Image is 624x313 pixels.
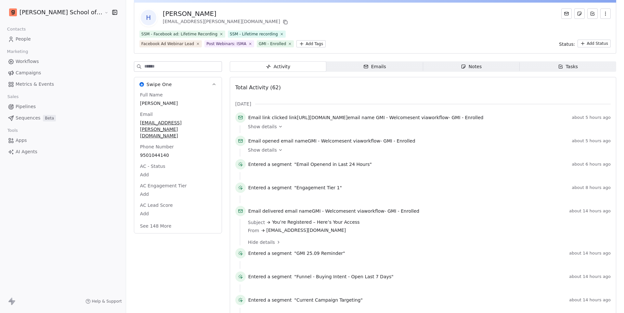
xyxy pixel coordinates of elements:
span: Help & Support [92,299,122,304]
a: Apps [5,135,121,146]
span: Entered a segment [248,297,292,303]
span: Status: [559,41,575,47]
span: GMI - Enrolled [387,208,419,214]
div: Notes [461,63,482,70]
img: Swipe One [139,82,144,87]
span: Add [140,191,216,197]
span: Email [139,111,154,118]
span: about 14 hours ago [569,297,611,303]
div: Post Webinars: ISMA [206,41,246,47]
span: "Funnel - Buying Intent - Open Last 7 Days" [294,273,393,280]
span: Swipe One [147,81,172,88]
span: Total Activity (62) [235,84,281,91]
span: Email link clicked [248,115,288,120]
span: Entered a segment [248,161,292,168]
span: 9501044140 [140,152,216,158]
span: Phone Number [139,144,175,150]
button: See 148 More [136,220,175,232]
span: GMI - Enrolled [383,138,415,144]
a: Hide details [248,239,606,245]
span: "Email Openend in Last 24 Hours" [294,161,372,168]
span: about 14 hours ago [569,274,611,279]
div: Tasks [558,63,578,70]
span: Metrics & Events [16,81,54,88]
button: Add Tags [296,40,326,47]
span: Add [140,210,216,217]
span: about 14 hours ago [569,208,611,214]
div: Facebook Ad Webinar Lead [141,41,194,47]
span: link email name sent via workflow - [248,114,484,121]
a: Help & Support [85,299,122,304]
div: Swipe OneSwipe One [134,92,222,233]
span: You’re Registered – Here’s Your Access [272,219,360,226]
div: GMI - Enrolled [259,41,286,47]
button: Swipe OneSwipe One [134,77,222,92]
a: SequencesBeta [5,113,121,123]
a: Pipelines [5,101,121,112]
span: [URL][DOMAIN_NAME] [297,115,348,120]
span: [DATE] [235,101,251,107]
div: [EMAIL_ADDRESS][PERSON_NAME][DOMAIN_NAME] [163,18,289,26]
span: H [141,10,156,25]
span: AC Engagement Tier [139,182,188,189]
span: GMI - Welcome [308,138,342,144]
span: Contacts [4,24,29,34]
span: AC - Status [139,163,167,169]
span: Workflows [16,58,39,65]
span: People [16,36,31,43]
span: Email delivered [248,208,283,214]
span: [PERSON_NAME] School of Finance LLP [19,8,103,17]
span: Entered a segment [248,250,292,257]
span: Sequences [16,115,40,121]
button: [PERSON_NAME] School of Finance LLP [8,7,100,18]
a: Show details [248,147,606,153]
span: "Engagement Tier 1" [294,184,342,191]
span: [PERSON_NAME] [140,100,216,106]
span: Sales [5,92,21,102]
span: "GMI 25.09 Reminder" [294,250,345,257]
div: SSM - Lifetime recording [230,31,278,37]
a: Show details [248,123,606,130]
div: Emails [363,63,386,70]
img: Goela%20School%20Logos%20(4).png [9,8,17,16]
span: GMI - Welcome [376,115,410,120]
span: From [248,227,259,234]
span: about 8 hours ago [572,185,611,190]
span: Add [140,171,216,178]
span: about 6 hours ago [572,162,611,167]
div: [PERSON_NAME] [163,9,289,18]
span: Full Name [139,92,164,98]
span: AI Agents [16,148,37,155]
span: Entered a segment [248,273,292,280]
div: SSM - Facebook ad: Lifetime Recording [141,31,217,37]
a: AI Agents [5,146,121,157]
span: Pipelines [16,103,36,110]
span: about 14 hours ago [569,251,611,256]
a: Metrics & Events [5,79,121,90]
span: GMI - Enrolled [451,115,483,120]
span: [EMAIL_ADDRESS][PERSON_NAME][DOMAIN_NAME] [140,119,216,139]
span: Show details [248,147,277,153]
button: Add Status [578,40,611,47]
span: Subject [248,219,265,226]
span: about 5 hours ago [572,115,611,120]
span: Entered a segment [248,184,292,191]
span: AC Lead Score [139,202,174,208]
span: Beta [43,115,56,121]
a: Workflows [5,56,121,67]
span: "Current Campaign Targeting" [294,297,362,303]
span: about 5 hours ago [572,138,611,144]
span: Campaigns [16,69,41,76]
span: Email opened [248,138,279,144]
span: GMI - Welcome [312,208,346,214]
span: Tools [5,126,20,135]
span: [EMAIL_ADDRESS][DOMAIN_NAME] [266,227,346,234]
span: Hide details [248,239,275,245]
span: Marketing [4,47,31,56]
span: email name sent via workflow - [248,138,415,144]
span: Show details [248,123,277,130]
span: email name sent via workflow - [248,208,419,214]
a: People [5,34,121,44]
span: Apps [16,137,27,144]
a: Campaigns [5,68,121,78]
